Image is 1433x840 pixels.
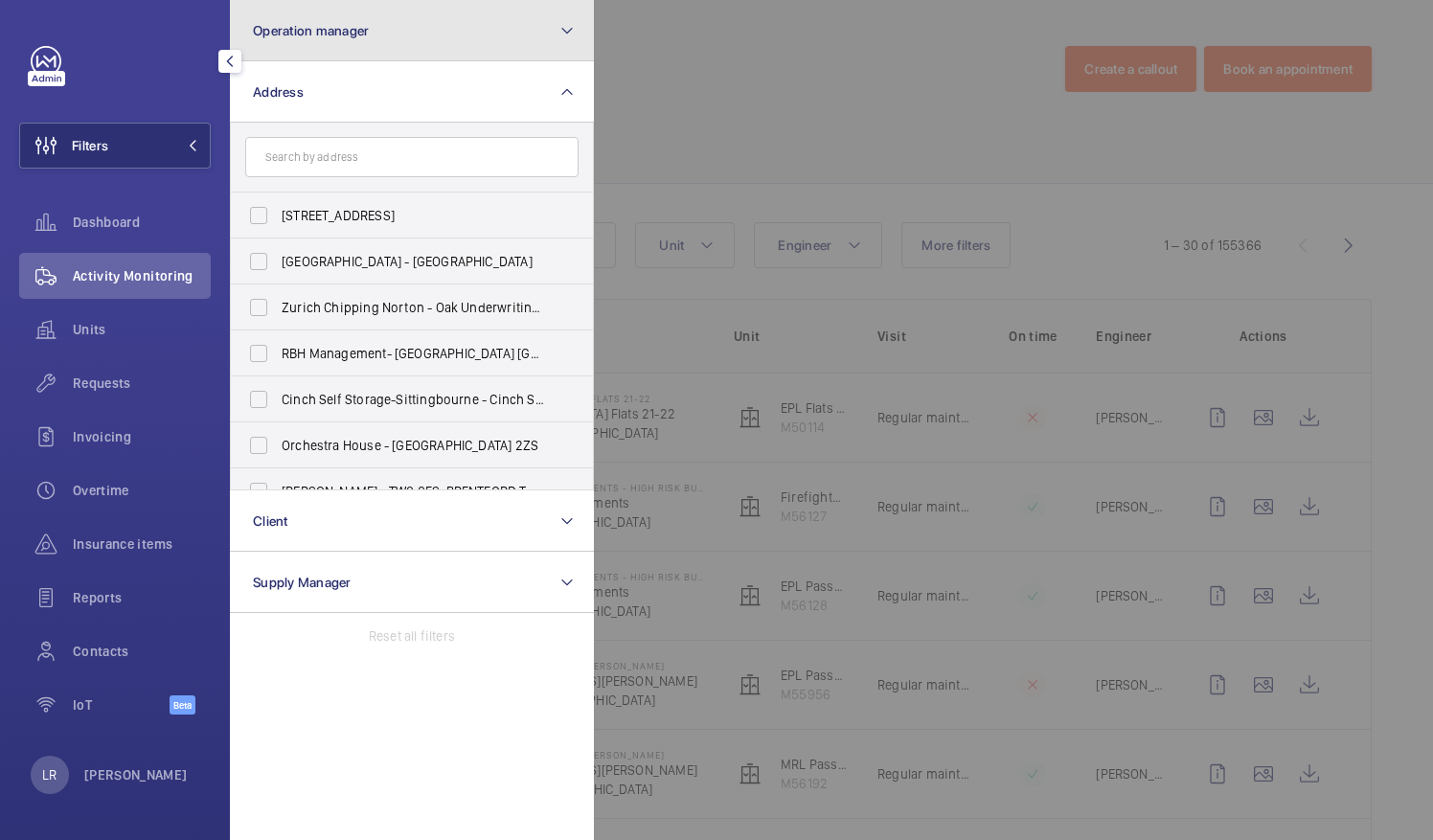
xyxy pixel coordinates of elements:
[73,320,211,339] span: Units
[73,534,211,554] span: Insurance items
[19,123,211,169] button: Filters
[73,481,211,500] span: Overtime
[73,374,211,393] span: Requests
[73,266,211,285] span: Activity Monitoring
[72,136,108,155] span: Filters
[73,213,211,232] span: Dashboard
[42,765,57,784] p: LR
[73,427,211,446] span: Invoicing
[73,695,170,715] span: IoT
[170,695,195,715] span: Beta
[84,765,188,784] p: [PERSON_NAME]
[73,588,211,607] span: Reports
[73,642,211,661] span: Contacts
